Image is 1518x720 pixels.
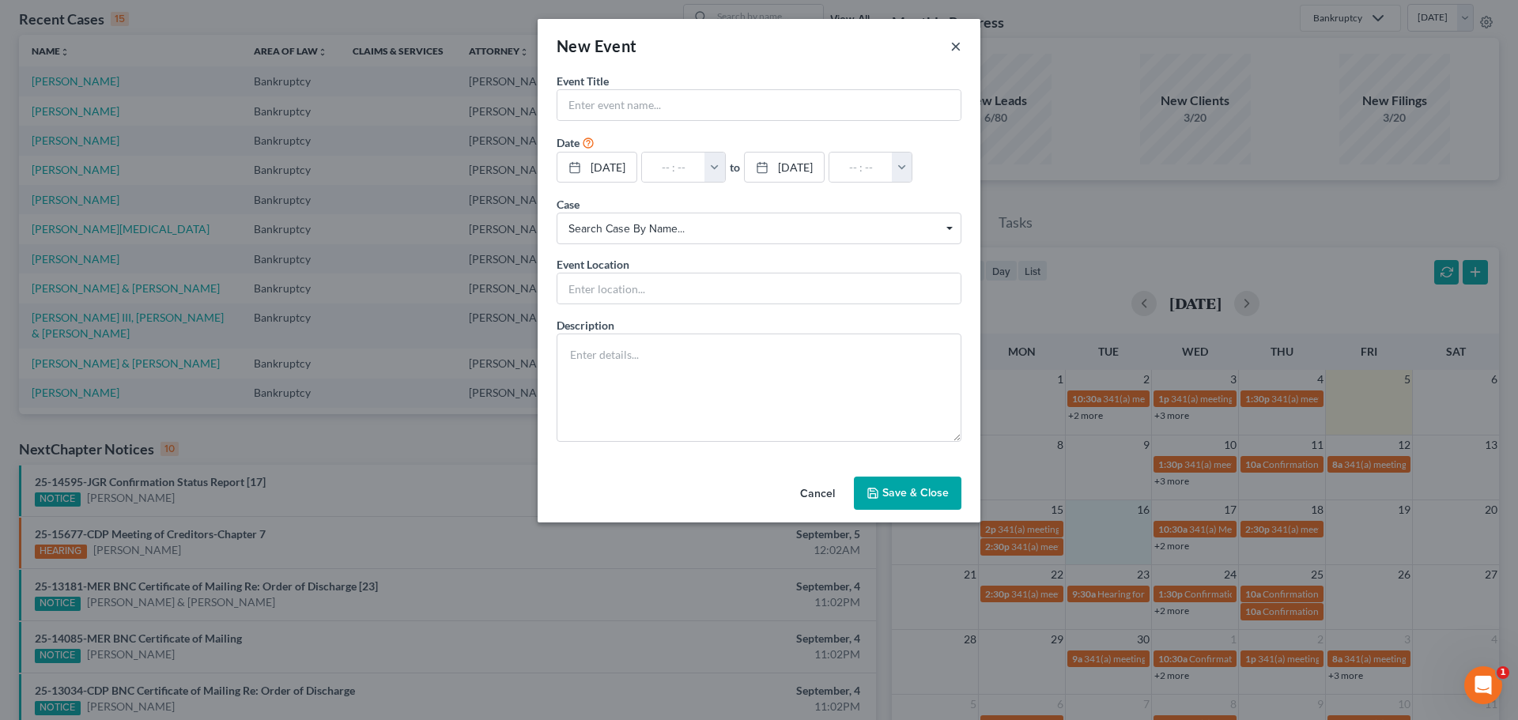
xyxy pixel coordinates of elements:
button: Save & Close [854,477,961,510]
input: -- : -- [829,153,893,183]
label: Description [557,317,614,334]
span: Event Title [557,74,609,88]
input: Enter location... [557,273,961,303]
span: 1 [1497,666,1509,679]
label: to [730,159,740,175]
input: -- : -- [642,153,705,183]
input: Enter event name... [557,90,961,120]
button: × [950,36,961,55]
label: Date [557,134,580,151]
button: Cancel [787,478,848,510]
label: Event Location [557,256,629,273]
span: Search case by name... [568,221,950,237]
a: [DATE] [745,153,824,183]
span: New Event [557,36,637,55]
span: Select box activate [557,213,961,244]
label: Case [557,196,580,213]
iframe: Intercom live chat [1464,666,1502,704]
a: [DATE] [557,153,636,183]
